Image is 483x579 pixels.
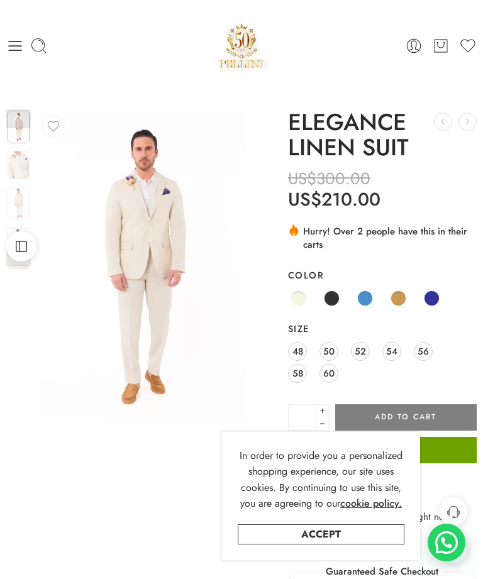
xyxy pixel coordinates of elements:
span: 60 [323,365,335,382]
a: 58 [288,364,307,383]
span: 56 [418,343,429,360]
a: 48 [288,342,307,361]
label: Color [288,269,477,282]
label: Size [288,323,477,335]
span: 48 [292,343,303,360]
input: Product quantity [288,404,316,431]
span: 52 [355,343,366,360]
img: continue-the-pants-scaled-1.webp [37,110,245,421]
span: 58 [292,365,303,382]
a: 52 [351,342,370,361]
a: Pellini - [214,19,269,72]
bdi: 210.00 [288,186,380,212]
legend: Guaranteed Safe Checkout [319,565,445,578]
span: US$ [288,186,321,212]
a: Wishlist [459,37,477,55]
a: Accept [238,524,404,544]
div: Hurry! Over 2 people have this in their carts [288,223,477,251]
a: 50 [319,342,338,361]
span: US$ [288,167,316,190]
img: continue-the-pants-scaled-1.webp [8,151,30,180]
a: 60 [319,364,338,383]
img: continue-the-pants-scaled-1.webp [8,227,30,258]
span: 50 [323,343,335,360]
h1: ELEGANCE LINEN SUIT [288,110,477,161]
span: In order to provide you a personalized shopping experience, our site uses cookies. By continuing ... [240,448,402,511]
a: 56 [414,342,433,361]
img: Pellini [214,19,269,72]
span: 54 [386,343,397,360]
a: Login / Register [405,37,423,55]
button: Add to cart [335,404,477,431]
img: continue-the-pants-scaled-1.webp [8,187,30,219]
bdi: 300.00 [288,167,370,190]
a: cookie policy. [340,495,402,512]
a: 54 [382,342,401,361]
a: Cart [432,37,450,55]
